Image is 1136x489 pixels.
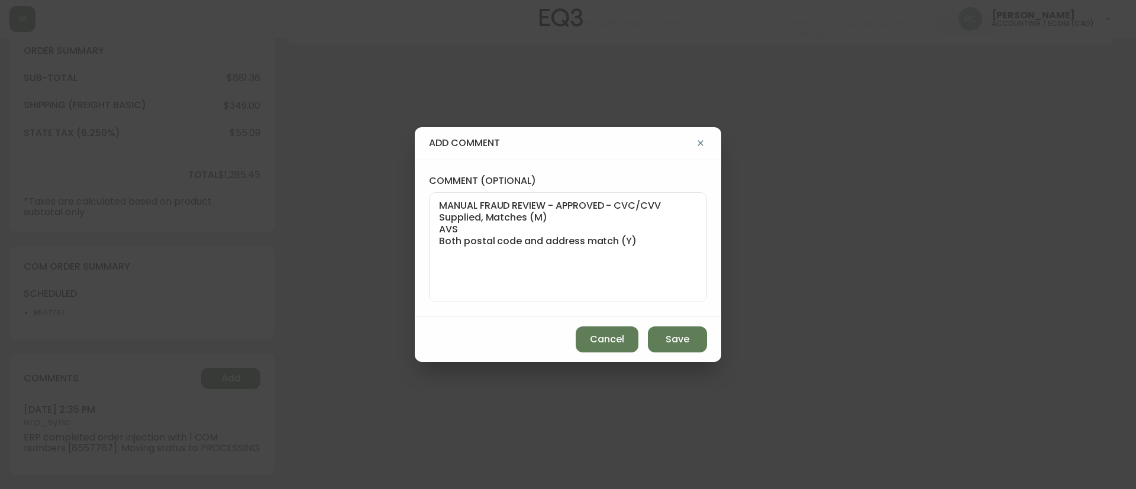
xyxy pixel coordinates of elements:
label: comment (optional) [429,174,707,187]
span: Cancel [590,333,624,346]
button: Cancel [576,326,638,352]
textarea: MANUAL FRAUD REVIEW - APPROVED - CVC/CVV Supplied, Matches (M) AVS Both postal code and address m... [439,200,697,294]
h4: add comment [429,137,694,150]
span: Save [666,333,689,346]
button: Save [648,326,707,352]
